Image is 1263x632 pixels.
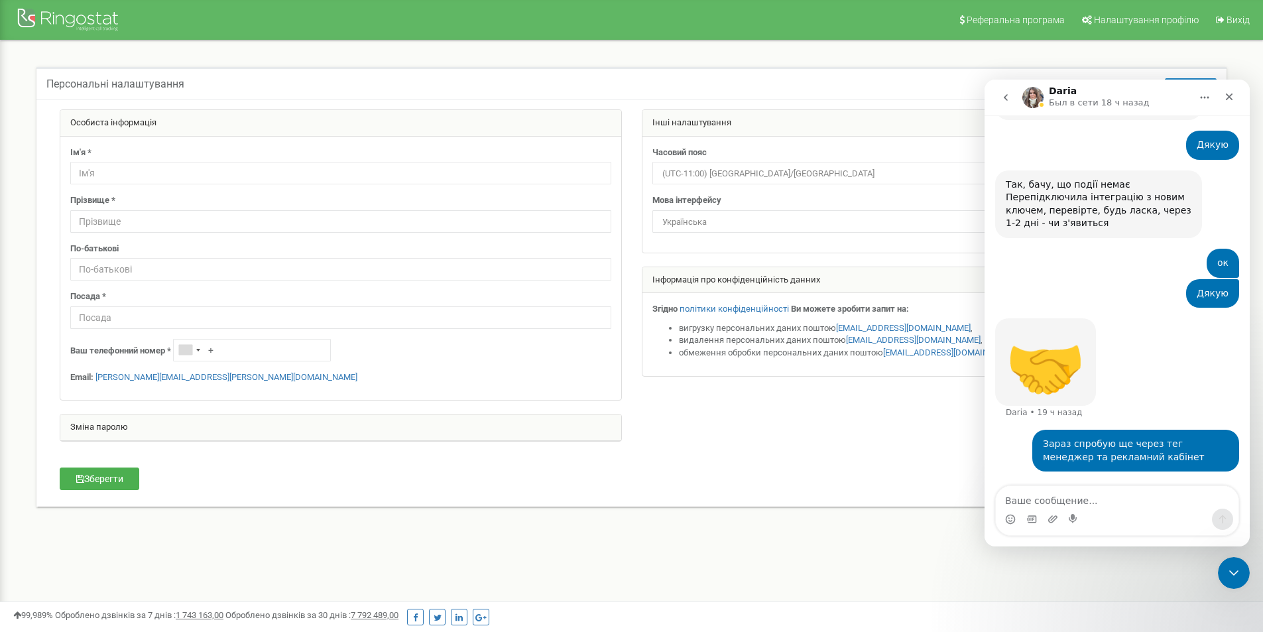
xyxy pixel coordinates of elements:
div: Інші налаштування [642,110,1203,137]
span: Українська [652,210,1193,233]
button: Зберегти [60,468,139,490]
strong: Email: [70,372,93,382]
span: 99,989% [13,610,53,620]
a: політики конфіденційності [680,304,789,314]
label: Прізвище * [70,194,115,207]
label: Ім'я * [70,147,91,159]
label: По-батькові [70,243,119,255]
input: Прізвище [70,210,611,233]
label: Ваш телефонний номер * [70,345,171,357]
a: [EMAIL_ADDRESS][DOMAIN_NAME] [846,335,981,345]
span: Українська [657,213,1189,231]
div: Особиста інформація [60,110,621,137]
input: +1-800-555-55-55 [173,339,331,361]
a: [EMAIL_ADDRESS][DOMAIN_NAME] [836,323,971,333]
a: [EMAIL_ADDRESS][DOMAIN_NAME] [883,348,1018,357]
iframe: Intercom live chat [985,80,1250,546]
span: Вихід [1227,15,1250,25]
div: Інформація про конфіденційність данних [642,267,1203,294]
u: 1 743 163,00 [176,610,223,620]
u: 7 792 489,00 [351,610,398,620]
label: Посада * [70,290,106,303]
a: [PERSON_NAME][EMAIL_ADDRESS][PERSON_NAME][DOMAIN_NAME] [95,372,357,382]
span: Налаштування профілю [1094,15,1199,25]
input: Посада [70,306,611,329]
li: обмеження обробки персональних даних поштою . [679,347,1193,359]
button: Допомога [1165,78,1217,90]
span: Оброблено дзвінків за 30 днів : [225,610,398,620]
h5: Персональні налаштування [46,78,184,90]
label: Часовий пояс [652,147,707,159]
span: Реферальна програма [967,15,1065,25]
iframe: Intercom live chat [1218,557,1250,589]
input: По-батькові [70,258,611,281]
span: Оброблено дзвінків за 7 днів : [55,610,223,620]
strong: Ви можете зробити запит на: [791,304,909,314]
li: вигрузку персональних даних поштою , [679,322,1193,335]
strong: Згідно [652,304,678,314]
label: Мова інтерфейсу [652,194,721,207]
span: (UTC-11:00) Pacific/Midway [657,164,1189,183]
span: (UTC-11:00) Pacific/Midway [652,162,1193,184]
div: Зміна паролю [60,414,621,441]
li: видалення персональних даних поштою , [679,334,1193,347]
div: Telephone country code [174,340,204,361]
input: Ім'я [70,162,611,184]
